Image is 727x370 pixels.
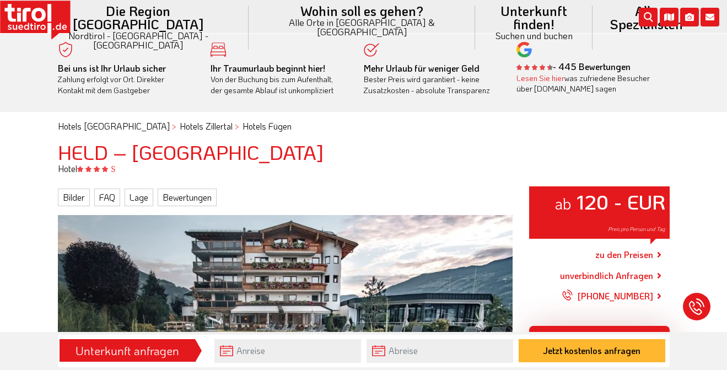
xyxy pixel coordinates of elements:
[243,120,292,132] a: Hotels Fügen
[58,62,166,74] b: Bei uns ist Ihr Urlaub sicher
[595,241,653,269] a: zu den Preisen
[125,189,153,206] a: Lage
[516,73,564,83] a: Lesen Sie hier
[364,62,480,74] b: Mehr Urlaub für weniger Geld
[660,8,678,26] i: Karte öffnen
[519,339,665,362] button: Jetzt kostenlos anfragen
[50,163,678,175] div: Hotel
[560,269,653,282] a: unverbindlich Anfragen
[562,282,653,310] a: [PHONE_NUMBER]
[58,63,195,96] div: Zahlung erfolgt vor Ort. Direkter Kontakt mit dem Gastgeber
[680,8,699,26] i: Fotogalerie
[516,73,653,94] div: was zufriedene Besucher über [DOMAIN_NAME] sagen
[516,61,631,72] b: - 445 Bewertungen
[214,339,361,363] input: Anreise
[701,8,719,26] i: Kontakt
[554,193,572,213] small: ab
[94,189,120,206] a: FAQ
[58,120,170,132] a: Hotels [GEOGRAPHIC_DATA]
[41,31,235,50] small: Nordtirol - [GEOGRAPHIC_DATA] - [GEOGRAPHIC_DATA]
[211,62,325,74] b: Ihr Traumurlaub beginnt hier!
[529,326,670,355] div: Was zeichnet uns aus?
[58,141,670,163] h1: HELD – [GEOGRAPHIC_DATA]
[158,189,217,206] a: Bewertungen
[608,226,665,233] span: Preis pro Person und Tag
[58,189,90,206] a: Bilder
[63,341,192,360] div: Unterkunft anfragen
[367,339,513,363] input: Abreise
[364,63,500,96] div: Bester Preis wird garantiert - keine Zusatzkosten - absolute Transparenz
[488,31,579,40] small: Suchen und buchen
[577,189,665,215] strong: 120 - EUR
[262,18,462,36] small: Alle Orte in [GEOGRAPHIC_DATA] & [GEOGRAPHIC_DATA]
[211,63,347,96] div: Von der Buchung bis zum Aufenthalt, der gesamte Ablauf ist unkompliziert
[180,120,233,132] a: Hotels Zillertal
